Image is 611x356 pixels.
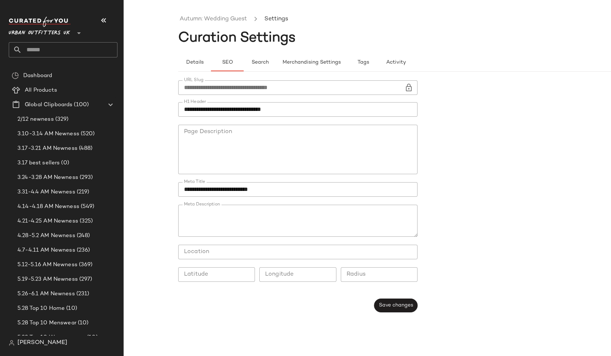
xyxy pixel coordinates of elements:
[25,101,72,109] span: Global Clipboards
[357,60,369,65] span: Tags
[17,173,78,182] span: 3.24-3.28 AM Newness
[12,72,19,79] img: svg%3e
[79,203,95,211] span: (549)
[79,130,95,138] span: (520)
[263,15,289,24] li: Settings
[17,188,75,196] span: 3.31-4.4 AM Newness
[17,232,75,240] span: 4.28-5.2 AM Newness
[9,25,70,38] span: Urban Outfitters UK
[17,246,75,255] span: 4.7-4.11 AM Newness
[76,319,89,327] span: (10)
[75,188,89,196] span: (219)
[75,232,90,240] span: (248)
[78,173,93,182] span: (293)
[65,304,77,313] span: (10)
[77,144,93,153] span: (488)
[25,86,57,95] span: All Products
[54,115,69,124] span: (329)
[379,303,413,308] span: Save changes
[85,333,98,342] span: (10)
[17,203,79,211] span: 4.14-4.18 AM Newness
[23,72,52,80] span: Dashboard
[78,217,93,225] span: (325)
[72,101,89,109] span: (100)
[9,17,71,27] img: cfy_white_logo.C9jOOHJF.svg
[17,304,65,313] span: 5.28 Top 10 Home
[17,130,79,138] span: 3.10-3.14 AM Newness
[75,246,90,255] span: (236)
[78,275,92,284] span: (297)
[178,31,296,45] span: Curation Settings
[221,60,233,65] span: SEO
[251,60,269,65] span: Search
[77,261,93,269] span: (369)
[180,15,247,24] a: Autumn: Wedding Guest
[60,159,69,167] span: (0)
[374,299,418,312] button: Save changes
[75,290,89,298] span: (231)
[17,144,77,153] span: 3.17-3.21 AM Newness
[386,60,406,65] span: Activity
[9,340,15,346] img: svg%3e
[17,339,67,347] span: [PERSON_NAME]
[17,333,85,342] span: 5.28 Top 10 Womenswear
[17,159,60,167] span: 3.17 best sellers
[17,217,78,225] span: 4.21-4.25 AM Newness
[282,60,341,65] span: Merchandising Settings
[17,261,77,269] span: 5.12-5.16 AM Newness
[17,290,75,298] span: 5.26-6.1 AM Newness
[17,319,76,327] span: 5.28 Top 10 Menswear
[17,275,78,284] span: 5.19-5.23 AM Newness
[17,115,54,124] span: 2/12 newness
[185,60,203,65] span: Details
